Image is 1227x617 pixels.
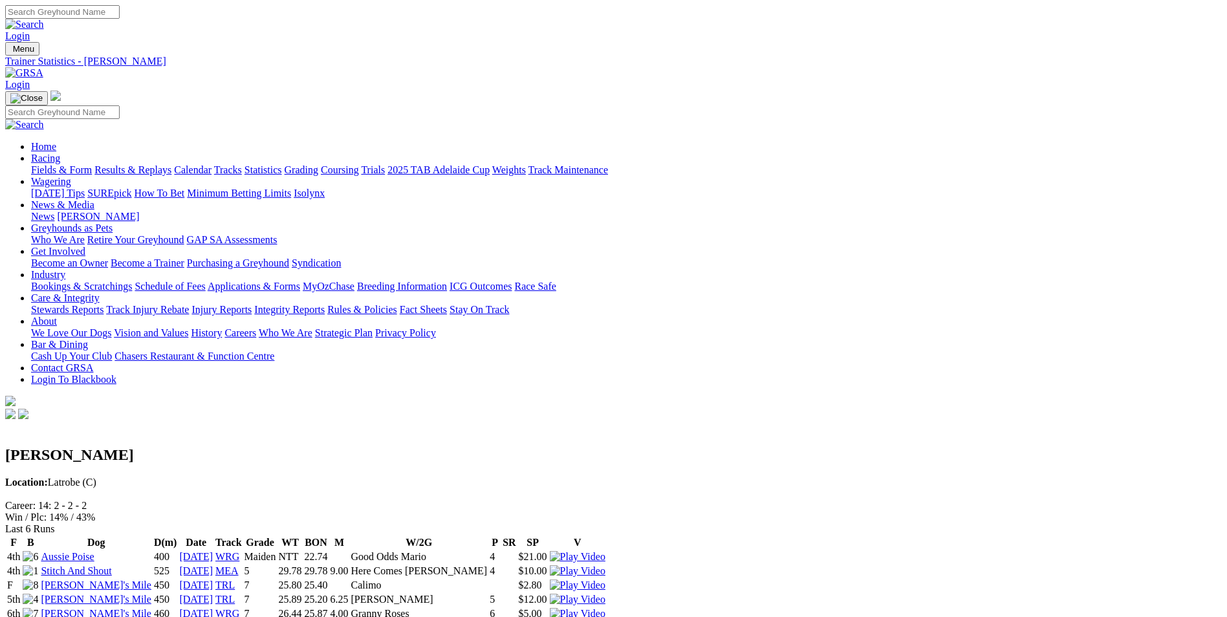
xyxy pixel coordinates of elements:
span: Latrobe (C) [5,477,96,488]
div: Racing [31,164,1222,176]
th: BON [303,536,328,549]
a: MyOzChase [303,281,354,292]
td: 450 [153,593,178,606]
a: Retire Your Greyhound [87,234,184,245]
td: 25.80 [277,579,302,592]
a: About [31,316,57,327]
a: Integrity Reports [254,304,325,315]
a: Contact GRSA [31,362,93,373]
a: Cash Up Your Club [31,351,112,362]
div: Get Involved [31,257,1222,269]
a: Wagering [31,176,71,187]
td: 4th [6,565,21,578]
input: Search [5,105,120,119]
img: Search [5,119,44,131]
a: Grading [285,164,318,175]
img: logo-grsa-white.png [50,91,61,101]
a: Watch Replay on Watchdog [550,565,605,576]
a: Trainer Statistics - [PERSON_NAME] [5,56,1222,67]
div: Last 6 Runs [5,523,1222,535]
td: [PERSON_NAME] [350,593,488,606]
span: Menu [13,44,34,54]
a: Greyhounds as Pets [31,222,113,233]
button: Toggle navigation [5,91,48,105]
img: 1 [23,565,38,577]
a: Purchasing a Greyhound [187,257,289,268]
td: 25.89 [277,593,302,606]
img: Play Video [550,551,605,563]
div: Industry [31,281,1222,292]
th: Grade [244,536,277,549]
td: 6.25 [329,593,349,606]
text: 14: 2 - 2 - 2 [38,500,87,511]
a: Minimum Betting Limits [187,188,291,199]
h2: [PERSON_NAME] [5,446,1222,464]
a: Injury Reports [191,304,252,315]
td: Good Odds Mario [350,550,488,563]
a: Syndication [292,257,341,268]
img: Close [10,93,43,103]
td: F [6,579,21,592]
a: Track Maintenance [528,164,608,175]
th: M [329,536,349,549]
th: P [489,536,501,549]
a: Privacy Policy [375,327,436,338]
a: Applications & Forms [208,281,300,292]
a: How To Bet [135,188,185,199]
a: Who We Are [259,327,312,338]
a: Aussie Poise [41,551,94,562]
text: 14% / 43% [49,512,95,523]
a: [PERSON_NAME]'s Mile [41,579,151,590]
div: Greyhounds as Pets [31,234,1222,246]
th: D(m) [153,536,178,549]
img: 6 [23,551,38,563]
img: Play Video [550,565,605,577]
td: 25.20 [303,593,328,606]
a: News [31,211,54,222]
th: SR [502,536,516,549]
a: Login [5,79,30,90]
img: GRSA [5,67,43,79]
th: Date [179,536,213,549]
a: Isolynx [294,188,325,199]
td: 400 [153,550,178,563]
button: Toggle navigation [5,42,39,56]
a: Statistics [244,164,282,175]
th: B [22,536,39,549]
span: Career: [5,500,36,511]
div: Wagering [31,188,1222,199]
a: MEA [215,565,239,576]
img: logo-grsa-white.png [5,396,16,406]
a: Login To Blackbook [31,374,116,385]
td: 29.78 [303,565,328,578]
a: Become a Trainer [111,257,184,268]
a: GAP SA Assessments [187,234,277,245]
a: News & Media [31,199,94,210]
a: [DATE] [179,579,213,590]
td: $21.00 [518,550,548,563]
a: Get Involved [31,246,85,257]
a: Trials [361,164,385,175]
th: Track [215,536,243,549]
a: Stewards Reports [31,304,103,315]
img: 4 [23,594,38,605]
th: Dog [40,536,151,549]
th: W/2G [350,536,488,549]
td: 7 [244,579,277,592]
td: Here Comes [PERSON_NAME] [350,565,488,578]
td: Calimo [350,579,488,592]
td: Maiden [244,550,277,563]
a: Racing [31,153,60,164]
img: twitter.svg [18,409,28,419]
a: [DATE] [179,565,213,576]
a: Breeding Information [357,281,447,292]
th: V [549,536,606,549]
td: 4th [6,550,21,563]
a: Rules & Policies [327,304,397,315]
a: Vision and Values [114,327,188,338]
a: Care & Integrity [31,292,100,303]
td: 5 [244,565,277,578]
a: [DATE] [179,594,213,605]
img: 8 [23,579,38,591]
img: Play Video [550,579,605,591]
